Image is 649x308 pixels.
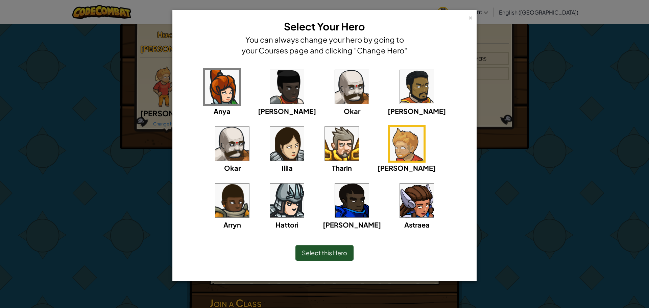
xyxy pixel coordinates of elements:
[270,70,304,104] img: portrait.png
[215,184,249,217] img: portrait.png
[335,184,369,217] img: portrait.png
[223,220,241,229] span: Arryn
[302,249,347,257] span: Select this Hero
[275,220,298,229] span: Hattori
[258,107,316,115] span: [PERSON_NAME]
[325,127,359,161] img: portrait.png
[270,127,304,161] img: portrait.png
[332,164,352,172] span: Tharin
[224,164,241,172] span: Okar
[400,70,434,104] img: portrait.png
[215,127,249,161] img: portrait.png
[270,184,304,217] img: portrait.png
[205,70,239,104] img: portrait.png
[335,70,369,104] img: portrait.png
[378,164,436,172] span: [PERSON_NAME]
[400,184,434,217] img: portrait.png
[468,13,473,20] div: ×
[323,220,381,229] span: [PERSON_NAME]
[344,107,360,115] span: Okar
[240,34,409,56] h4: You can always change your hero by going to your Courses page and clicking "Change Hero"
[404,220,430,229] span: Astraea
[388,107,446,115] span: [PERSON_NAME]
[282,164,293,172] span: Illia
[240,19,409,34] h3: Select Your Hero
[390,127,424,161] img: portrait.png
[214,107,231,115] span: Anya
